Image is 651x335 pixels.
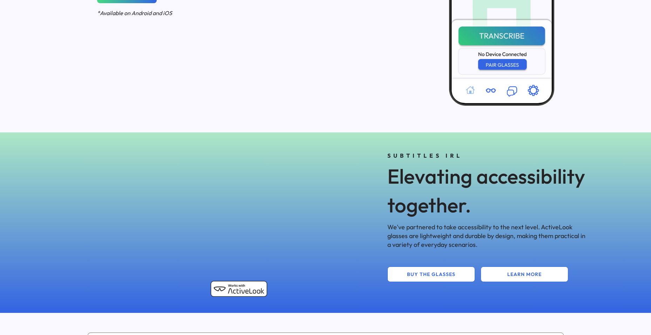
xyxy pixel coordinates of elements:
div: *Available on Android and iOS [97,9,401,17]
button: BUY THE GLASSES [387,267,475,282]
button: LEARN MORE [481,267,568,282]
div: SUBTITLES IRL [387,152,586,159]
div: Elevating accessibility together. [387,162,586,219]
img: Works with ActiveLook badge [211,281,267,297]
div: We've partnered to take accessibility to the next level. ActiveLook glasses are lightweight and d... [387,223,586,249]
